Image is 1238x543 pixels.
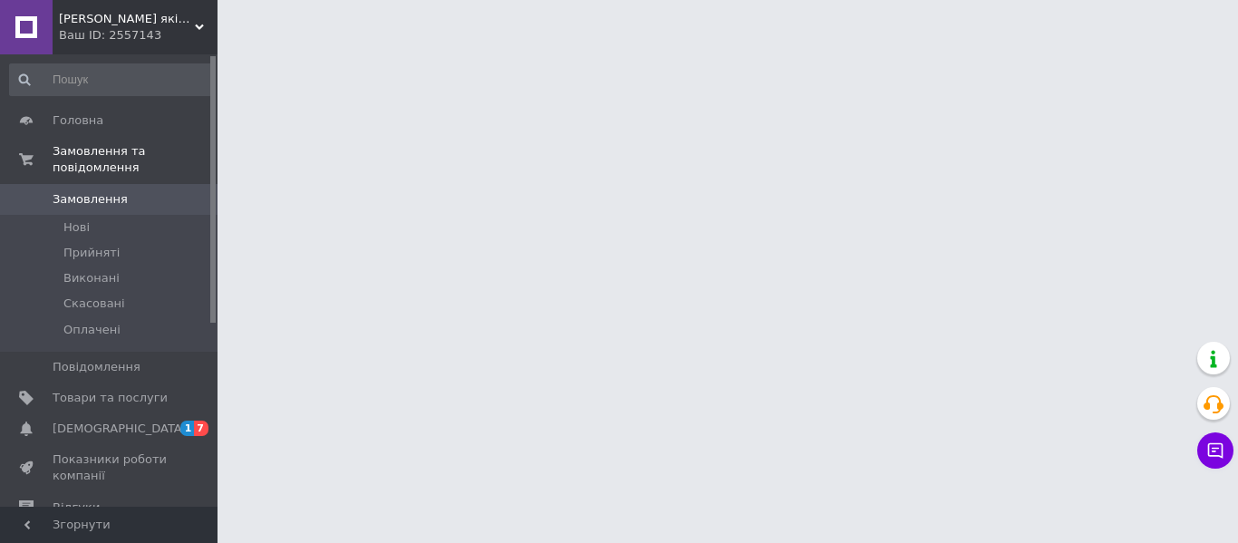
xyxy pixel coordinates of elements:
span: Скасовані [63,296,125,312]
span: Головна [53,112,103,129]
span: Показники роботи компанії [53,451,168,484]
span: GoldRich - Магазин якісної ювелірної біжутерії [59,11,195,27]
span: Замовлення [53,191,128,208]
span: Виконані [63,270,120,286]
span: Товари та послуги [53,390,168,406]
span: [DEMOGRAPHIC_DATA] [53,421,187,437]
input: Пошук [9,63,214,96]
span: 7 [194,421,208,436]
span: Оплачені [63,322,121,338]
div: Ваш ID: 2557143 [59,27,218,44]
button: Чат з покупцем [1197,432,1233,469]
span: Нові [63,219,90,236]
span: Повідомлення [53,359,140,375]
span: Прийняті [63,245,120,261]
span: Відгуки [53,499,100,516]
span: 1 [180,421,195,436]
span: Замовлення та повідомлення [53,143,218,176]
